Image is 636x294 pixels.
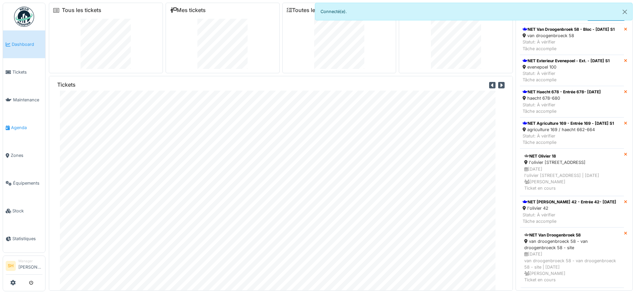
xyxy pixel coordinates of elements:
span: Équipements [13,180,42,186]
a: Statistiques [3,225,45,253]
div: NET Van Droogenbroek 58 [524,232,620,238]
span: Statistiques [12,235,42,242]
div: NET Exterieur Evenepoel - Ext. - [DATE] S1 [523,58,610,64]
div: Connecté(e). [315,3,633,20]
div: [DATE] van droogenbroeck 58 - van droogenbroeck 58 - site | [DATE] [PERSON_NAME] Ticket en cours [524,251,620,283]
a: NET [PERSON_NAME] 42 - Entrée 42- [DATE] l'olivier 42 Statut: À vérifierTâche accomplie [520,196,624,227]
a: SH Manager[PERSON_NAME] [6,259,42,275]
div: Statut: À vérifier Tâche accomplie [523,102,601,114]
div: Statut: À vérifier Tâche accomplie [523,39,615,52]
div: NET Agriculture 169 - Entrée 169 - [DATE] S1 [523,120,614,126]
div: Statut: À vérifier Tâche accomplie [523,70,610,83]
div: Statut: À vérifier Tâche accomplie [523,212,616,224]
a: Agenda [3,114,45,141]
div: evenepoel 100 [523,64,610,70]
span: Agenda [11,124,42,131]
span: Tickets [12,69,42,75]
div: l'olivier [STREET_ADDRESS] [524,159,620,166]
a: NET Agriculture 169 - Entrée 169 - [DATE] S1 agriculture 169 / haecht 662-664 Statut: À vérifierT... [520,117,624,149]
div: l'olivier 42 [523,205,616,211]
a: NET Exterieur Evenepoel - Ext. - [DATE] S1 evenepoel 100 Statut: À vérifierTâche accomplie [520,55,624,86]
div: agriculture 169 / haecht 662-664 [523,126,614,133]
button: Close [617,3,632,21]
div: [DATE] l'olivier [STREET_ADDRESS] | [DATE] [PERSON_NAME] Ticket en cours [524,166,620,192]
a: NET Van Droogenbroek 58 - Bloc - [DATE] S1 van droogenbroeck 58 Statut: À vérifierTâche accomplie [520,23,624,55]
div: NET [PERSON_NAME] 42 - Entrée 42- [DATE] [523,199,616,205]
a: Dashboard [3,30,45,58]
div: NET Haecht 678 - Entrée 678- [DATE] [523,89,601,95]
li: SH [6,261,16,271]
a: Tickets [3,58,45,86]
li: [PERSON_NAME] [18,259,42,273]
a: Équipements [3,169,45,197]
a: NET Haecht 678 - Entrée 678- [DATE] haecht 678-680 Statut: À vérifierTâche accomplie [520,86,624,117]
a: Maintenance [3,86,45,114]
div: van droogenbroeck 58 - van droogenbroeck 58 - site [524,238,620,251]
div: haecht 678-680 [523,95,601,101]
div: NET Van Droogenbroek 58 - Bloc - [DATE] S1 [523,26,615,32]
a: NET Olivier 18 l'olivier [STREET_ADDRESS] [DATE]l'olivier [STREET_ADDRESS] | [DATE] [PERSON_NAME]... [520,149,624,196]
span: Maintenance [13,97,42,103]
span: Zones [11,152,42,159]
img: Badge_color-CXgf-gQk.svg [14,7,34,27]
a: Tous les tickets [62,7,101,13]
span: Stock [12,208,42,214]
div: Manager [18,259,42,264]
div: Statut: À vérifier Tâche accomplie [523,133,614,145]
a: Mes tickets [170,7,206,13]
a: Toutes les tâches [287,7,337,13]
div: van droogenbroeck 58 [523,32,615,39]
h6: Tickets [57,82,76,88]
a: NET Van Droogenbroek 58 van droogenbroeck 58 - van droogenbroeck 58 - site [DATE]van droogenbroec... [520,227,624,288]
a: Zones [3,141,45,169]
a: Stock [3,197,45,225]
div: NET Olivier 18 [524,153,620,159]
span: Dashboard [12,41,42,47]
